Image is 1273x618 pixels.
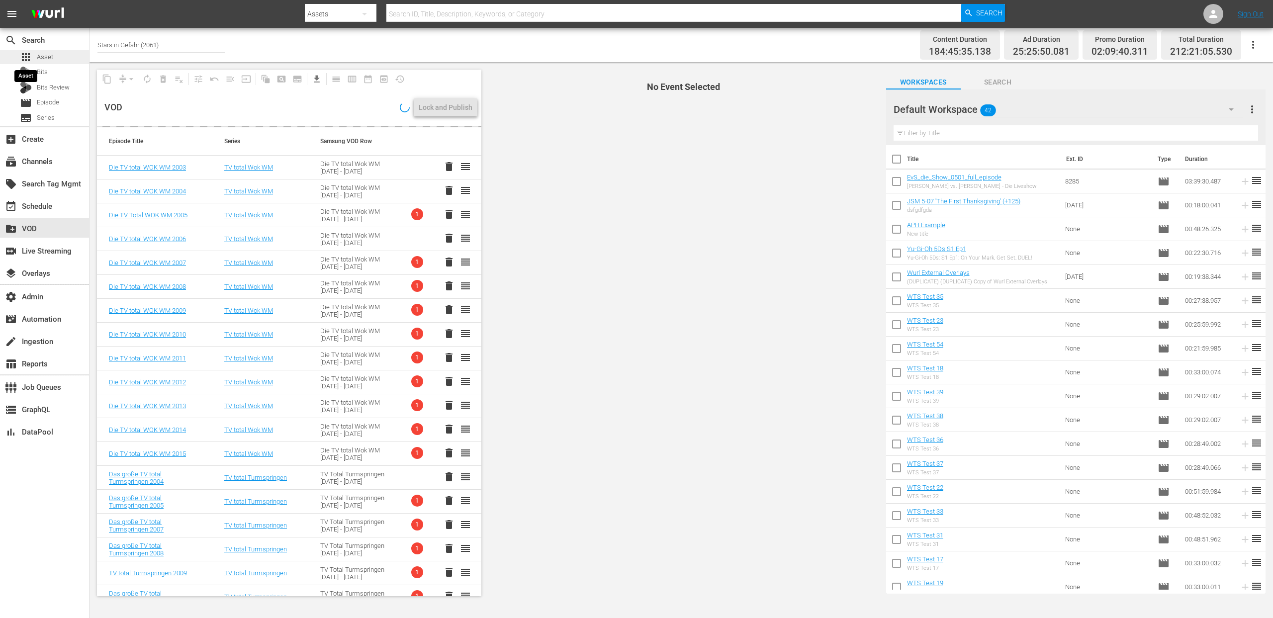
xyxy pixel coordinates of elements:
[459,256,471,268] span: reorder
[1158,319,1170,331] span: Episode
[1061,337,1153,360] td: None
[224,235,273,243] a: TV total Wok WM
[6,8,18,20] span: menu
[1240,319,1251,330] svg: Add to Schedule
[224,187,273,195] a: TV total Wok WM
[1240,224,1251,235] svg: Add to Schedule
[20,97,32,109] span: Episode
[224,474,287,481] a: TV total Turmspringen
[171,71,187,87] span: Clear Lineup
[224,426,273,434] a: TV total Wok WM
[1240,415,1251,426] svg: Add to Schedule
[1061,432,1153,456] td: None
[459,280,471,292] span: reorder
[320,327,392,342] div: Die TV total Wok WM [DATE] - [DATE]
[109,402,186,410] a: Die TV total WOK WM 2013
[443,280,455,292] button: delete
[1158,486,1170,498] span: Episode
[1013,46,1070,58] span: 25:25:50.081
[1158,176,1170,187] span: Episode
[929,32,991,46] div: Content Duration
[443,566,455,578] button: delete
[1158,247,1170,259] span: Episode
[443,542,455,554] span: delete
[459,161,471,173] span: reorder
[1181,289,1236,313] td: 00:27:38.957
[1251,198,1263,210] span: reorder
[289,71,305,87] span: Create Series Block
[37,83,70,92] span: Bits Review
[411,328,423,340] span: 1
[907,231,945,237] div: New title
[907,508,943,515] a: WTS Test 33
[1158,510,1170,522] span: Episode
[1170,32,1232,46] div: Total Duration
[459,232,471,244] span: reorder
[1240,510,1251,521] svg: Add to Schedule
[976,4,1002,22] span: Search
[411,375,423,387] span: 1
[980,100,996,121] span: 42
[344,71,360,87] span: Week Calendar View
[1240,462,1251,473] svg: Add to Schedule
[499,82,868,92] h4: No Event Selected
[1158,414,1170,426] span: Episode
[20,51,32,63] span: apps
[360,71,376,87] span: Month Calendar View
[459,519,471,530] span: reorder
[459,471,471,483] span: reorder
[273,71,289,87] span: Create Search Block
[907,469,943,476] div: WTS Test 37
[109,235,186,243] a: Die TV total WOK WM 2006
[419,98,472,116] div: Lock and Publish
[238,71,254,87] span: Update Metadata from Key Asset
[1240,248,1251,259] svg: Add to Schedule
[224,522,287,529] a: TV total Turmspringen
[109,378,186,386] a: Die TV total WOK WM 2012
[1181,241,1236,265] td: 00:22:30.716
[907,302,943,309] div: WTS Test 35
[1158,390,1170,402] span: Episode
[1240,343,1251,354] svg: Add to Schedule
[1238,10,1264,18] a: Sign Out
[1061,193,1153,217] td: [DATE]
[1251,485,1263,497] span: reorder
[97,127,212,155] th: Episode Title
[443,184,455,196] button: delete
[411,423,423,435] span: 1
[907,460,943,467] a: WTS Test 37
[1158,343,1170,354] span: Episode
[443,352,455,363] button: delete
[320,160,392,175] div: Die TV total Wok WM [DATE] - [DATE]
[1240,391,1251,402] svg: Add to Schedule
[1251,437,1263,449] span: reorder
[320,256,392,270] div: Die TV total Wok WM [DATE] - [DATE]
[224,593,287,601] a: TV total Turmspringen
[1251,532,1263,544] span: reorder
[411,256,423,268] span: 1
[1013,32,1070,46] div: Ad Duration
[1181,217,1236,241] td: 00:48:26.325
[320,279,392,294] div: Die TV total Wok WM [DATE] - [DATE]
[109,259,186,266] a: Die TV total WOK WM 2007
[109,211,187,219] a: Die TV Total WOK WM 2005
[1181,360,1236,384] td: 00:33:00.074
[1152,145,1179,173] th: Type
[907,293,943,300] a: WTS Test 35
[1061,456,1153,480] td: None
[1170,46,1232,58] span: 212:21:05.530
[411,447,423,459] span: 1
[443,256,455,268] button: delete
[907,183,1036,189] div: [PERSON_NAME] vs. [PERSON_NAME] - Die Liveshow
[5,178,17,190] span: Search Tag Mgmt
[907,364,943,372] a: WTS Test 18
[411,208,423,220] span: 1
[109,542,164,557] a: Das große TV total Turmspringen 2008
[1251,413,1263,425] span: reorder
[5,358,17,370] span: Reports
[312,74,322,84] span: get_app
[224,354,273,362] a: TV total Wok WM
